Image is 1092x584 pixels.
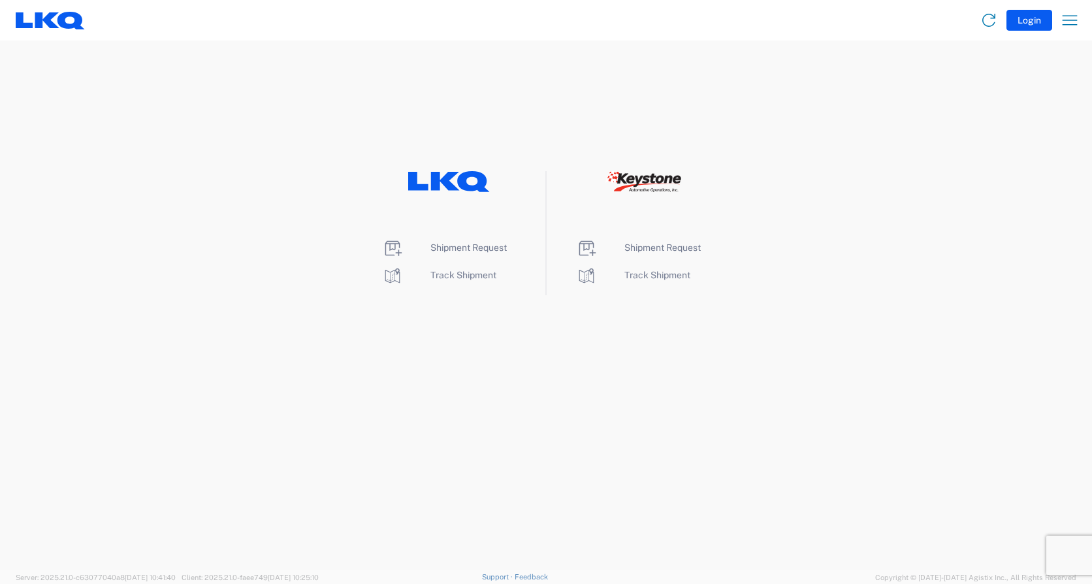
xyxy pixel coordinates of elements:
span: Shipment Request [430,242,507,253]
span: Server: 2025.21.0-c63077040a8 [16,574,176,581]
a: Track Shipment [382,270,496,280]
span: Copyright © [DATE]-[DATE] Agistix Inc., All Rights Reserved [875,572,1076,583]
span: [DATE] 10:25:10 [268,574,319,581]
a: Shipment Request [382,242,507,253]
span: Client: 2025.21.0-faee749 [182,574,319,581]
span: Track Shipment [624,270,690,280]
a: Track Shipment [576,270,690,280]
a: Support [482,573,515,581]
button: Login [1006,10,1052,31]
span: Shipment Request [624,242,701,253]
span: Track Shipment [430,270,496,280]
span: [DATE] 10:41:40 [125,574,176,581]
a: Feedback [515,573,548,581]
a: Shipment Request [576,242,701,253]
